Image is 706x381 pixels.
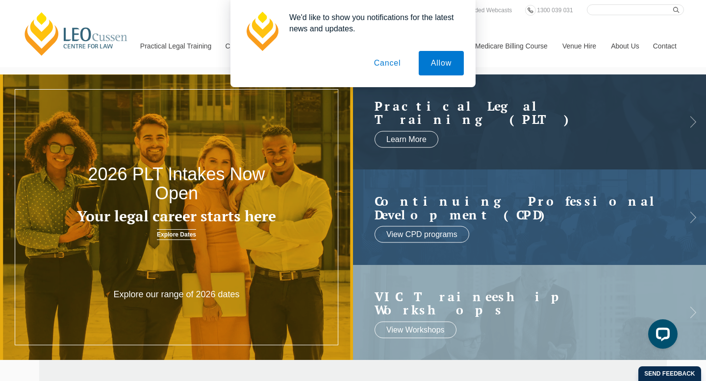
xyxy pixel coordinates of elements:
[242,12,281,51] img: notification icon
[362,51,413,75] button: Cancel
[375,321,456,338] a: View Workshops
[106,289,247,300] p: Explore our range of 2026 dates
[375,99,665,126] h2: Practical Legal Training (PLT)
[375,226,469,243] a: View CPD programs
[375,99,665,126] a: Practical LegalTraining (PLT)
[71,165,282,203] h2: 2026 PLT Intakes Now Open
[281,12,464,34] div: We'd like to show you notifications for the latest news and updates.
[419,51,464,75] button: Allow
[375,289,665,316] a: VIC Traineeship Workshops
[640,315,681,357] iframe: LiveChat chat widget
[157,229,196,240] a: Explore Dates
[375,194,665,221] a: Continuing ProfessionalDevelopment (CPD)
[375,194,665,221] h2: Continuing Professional Development (CPD)
[71,208,282,224] h3: Your legal career starts here
[375,131,438,147] a: Learn More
